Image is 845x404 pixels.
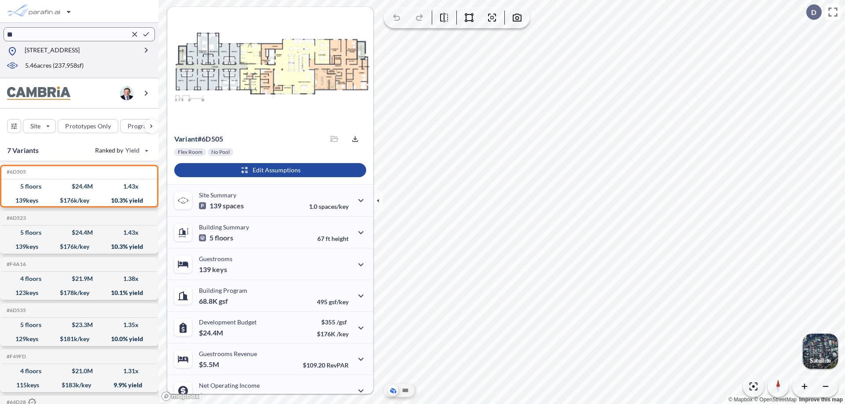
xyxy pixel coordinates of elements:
p: $2.5M [199,392,220,400]
a: Improve this map [799,397,843,403]
p: 139 [199,201,244,210]
span: spaces/key [319,203,349,210]
h5: Click to copy the code [5,353,26,360]
p: Development Budget [199,318,257,326]
span: height [331,235,349,242]
p: Satellite [810,357,831,364]
span: margin [329,393,349,400]
button: Switcher ImageSatellite [803,334,838,369]
span: keys [212,265,227,274]
p: D [811,8,816,16]
p: 7 Variants [7,145,39,156]
p: 67 [317,235,349,242]
p: Net Operating Income [199,382,260,389]
p: Program [128,122,152,131]
p: Edit Assumptions [253,166,301,175]
p: Flex Room [178,149,202,156]
button: Edit Assumptions [174,163,366,177]
p: No Pool [211,149,230,156]
button: Prototypes Only [58,119,118,133]
a: Mapbox homepage [161,391,200,401]
span: RevPAR [327,361,349,369]
span: spaces [223,201,244,210]
p: Site [30,122,40,131]
p: 5.46 acres ( 237,958 sf) [25,61,84,71]
button: Site [23,119,56,133]
a: OpenStreetMap [754,397,797,403]
p: $24.4M [199,328,224,337]
p: # 6d505 [174,135,223,143]
img: Switcher Image [803,334,838,369]
a: Mapbox [728,397,753,403]
img: user logo [120,86,134,100]
p: Guestrooms [199,255,232,262]
span: /key [337,330,349,338]
h5: Click to copy the code [5,307,26,313]
span: gsf/key [329,298,349,306]
p: Building Summary [199,223,249,231]
p: 1.0 [309,203,349,210]
p: $109.20 [303,361,349,369]
h5: Click to copy the code [5,169,26,175]
p: [STREET_ADDRESS] [25,46,80,57]
p: Prototypes Only [65,122,111,131]
p: $355 [317,318,349,326]
p: 45.0% [311,393,349,400]
span: gsf [219,297,228,306]
p: Site Summary [199,191,236,199]
p: $176K [317,330,349,338]
span: Variant [174,135,198,143]
span: /gsf [337,318,347,326]
span: floors [215,233,233,242]
button: Site Plan [400,385,411,396]
p: 139 [199,265,227,274]
p: 5 [199,233,233,242]
span: ft [326,235,330,242]
p: $5.5M [199,360,220,369]
img: BrandImage [7,87,70,100]
h5: Click to copy the code [5,261,26,267]
span: Yield [125,146,140,155]
p: Guestrooms Revenue [199,350,257,357]
p: 495 [317,298,349,306]
button: Ranked by Yield [88,143,154,157]
button: Program [120,119,168,133]
h5: Click to copy the code [5,215,26,221]
button: Aerial View [388,385,398,396]
p: Building Program [199,287,247,294]
p: 68.8K [199,297,228,306]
